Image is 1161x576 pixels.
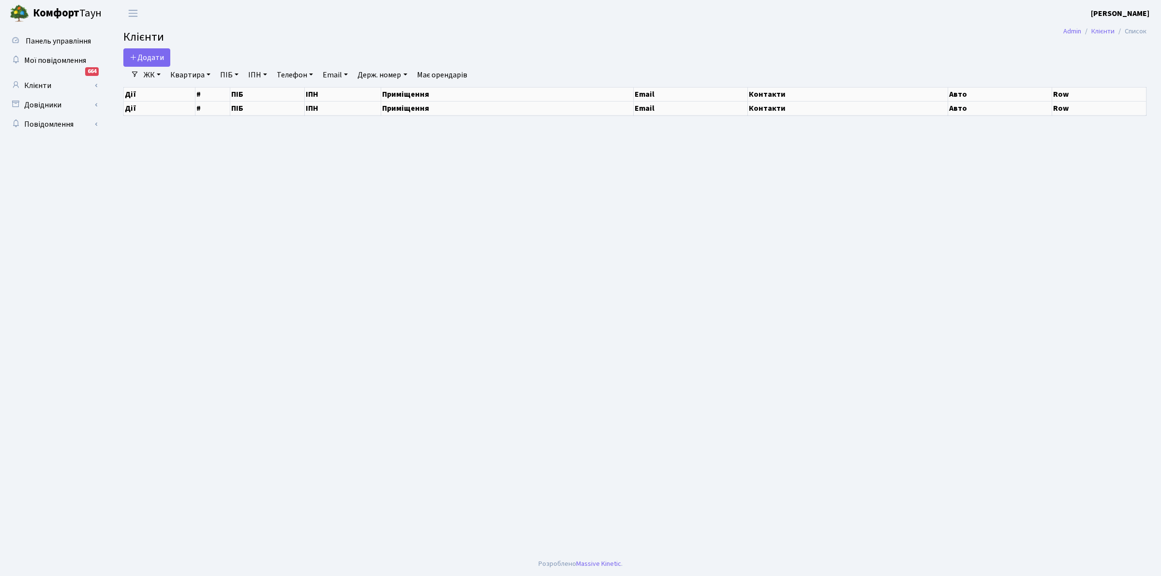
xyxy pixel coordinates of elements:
th: Row [1052,87,1146,101]
a: Клієнти [5,76,102,95]
a: Email [319,67,352,83]
a: Мої повідомлення664 [5,51,102,70]
th: ПІБ [230,87,305,101]
th: ІПН [304,101,381,115]
a: Довідники [5,95,102,115]
div: Розроблено . [538,559,623,569]
a: Додати [123,48,170,67]
a: Телефон [273,67,317,83]
nav: breadcrumb [1049,21,1161,42]
th: Row [1052,101,1146,115]
th: ІПН [304,87,381,101]
a: Квартира [166,67,214,83]
th: Дії [124,101,195,115]
th: Авто [948,87,1052,101]
span: Клієнти [123,29,164,45]
th: # [195,101,230,115]
th: Приміщення [381,87,634,101]
button: Переключити навігацію [121,5,145,21]
span: Таун [33,5,102,22]
a: [PERSON_NAME] [1091,8,1149,19]
img: logo.png [10,4,29,23]
span: Додати [130,52,164,63]
a: Має орендарів [413,67,471,83]
span: Панель управління [26,36,91,46]
th: Дії [124,87,195,101]
a: Admin [1063,26,1081,36]
th: Приміщення [381,101,634,115]
a: Клієнти [1091,26,1115,36]
span: Мої повідомлення [24,55,86,66]
div: 664 [85,67,99,76]
a: Панель управління [5,31,102,51]
th: ПІБ [230,101,305,115]
li: Список [1115,26,1146,37]
th: Контакти [747,87,948,101]
a: ІПН [244,67,271,83]
th: # [195,87,230,101]
a: Massive Kinetic [576,559,621,569]
b: Комфорт [33,5,79,21]
a: Держ. номер [354,67,411,83]
a: ЖК [140,67,164,83]
th: Email [634,87,747,101]
th: Email [634,101,747,115]
th: Авто [948,101,1052,115]
a: ПІБ [216,67,242,83]
a: Повідомлення [5,115,102,134]
th: Контакти [747,101,948,115]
